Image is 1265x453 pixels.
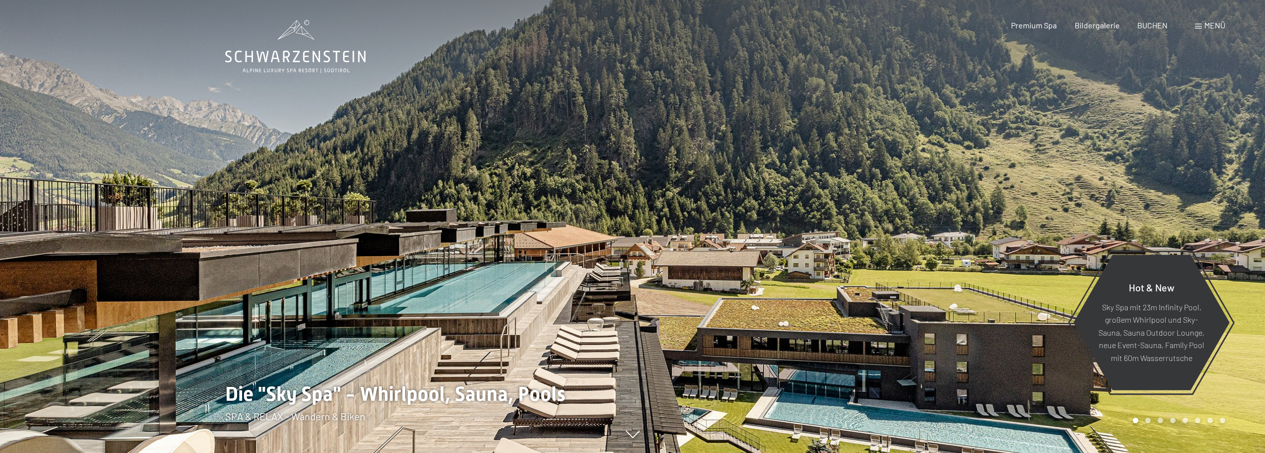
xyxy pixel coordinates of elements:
a: Bildergalerie [1075,20,1120,30]
div: Carousel Page 6 [1195,418,1200,423]
div: Carousel Page 3 [1158,418,1163,423]
span: Menü [1204,20,1225,30]
div: Carousel Page 1 (Current Slide) [1133,418,1138,423]
div: Carousel Page 7 [1207,418,1213,423]
a: Premium Spa [1011,20,1057,30]
p: Sky Spa mit 23m Infinity Pool, großem Whirlpool und Sky-Sauna, Sauna Outdoor Lounge, neue Event-S... [1097,300,1205,364]
div: Carousel Pagination [1129,418,1225,423]
div: Carousel Page 5 [1182,418,1188,423]
span: Hot & New [1129,281,1175,293]
div: Carousel Page 4 [1170,418,1176,423]
a: BUCHEN [1137,20,1168,30]
span: Einwilligung Marketing* [537,251,619,261]
div: Carousel Page 2 [1145,418,1151,423]
div: Carousel Page 8 [1220,418,1225,423]
a: Hot & New Sky Spa mit 23m Infinity Pool, großem Whirlpool und Sky-Sauna, Sauna Outdoor Lounge, ne... [1073,254,1230,391]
